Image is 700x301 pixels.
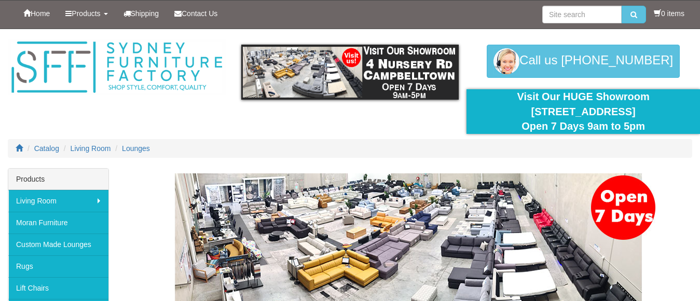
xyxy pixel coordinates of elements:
[31,9,50,18] span: Home
[182,9,217,18] span: Contact Us
[34,144,59,153] a: Catalog
[8,190,108,212] a: Living Room
[8,169,108,190] div: Products
[8,39,226,95] img: Sydney Furniture Factory
[131,9,159,18] span: Shipping
[122,144,150,153] a: Lounges
[72,9,100,18] span: Products
[8,255,108,277] a: Rugs
[542,6,622,23] input: Site search
[116,1,167,26] a: Shipping
[8,277,108,299] a: Lift Chairs
[654,8,684,19] li: 0 items
[16,1,58,26] a: Home
[8,234,108,255] a: Custom Made Lounges
[474,89,692,134] div: Visit Our HUGE Showroom [STREET_ADDRESS] Open 7 Days 9am to 5pm
[241,45,459,100] img: showroom.gif
[71,144,111,153] a: Living Room
[167,1,225,26] a: Contact Us
[8,212,108,234] a: Moran Furniture
[58,1,115,26] a: Products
